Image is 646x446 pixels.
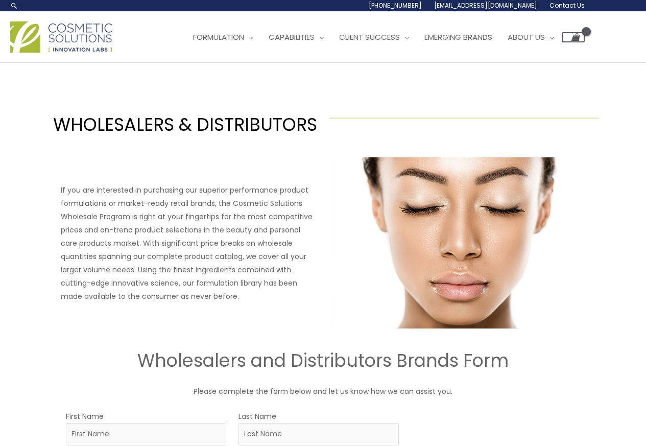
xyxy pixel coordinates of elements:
[508,32,545,42] span: About Us
[17,385,630,398] p: Please complete the form below and let us know how we can assist you.
[369,1,422,10] span: [PHONE_NUMBER]
[66,410,104,423] label: First Name
[562,32,585,42] a: View Shopping Cart, empty
[331,22,417,53] a: Client Success
[10,2,18,10] a: Search icon link
[66,423,226,445] input: First Name
[269,32,315,42] span: Capabilities
[47,112,317,137] h1: WHOLESALERS & DISTRIBUTORS
[417,22,500,53] a: Emerging Brands
[238,410,276,423] label: Last Name
[500,22,562,53] a: About Us
[329,157,586,328] img: Wholesale Customer Type Image
[178,22,585,53] nav: Site Navigation
[185,22,261,53] a: Formulation
[261,22,331,53] a: Capabilities
[61,183,317,303] p: If you are interested in purchasing our superior performance product formulations or market-ready...
[238,423,399,445] input: Last Name
[549,1,585,10] span: Contact Us
[339,32,400,42] span: Client Success
[193,32,244,42] span: Formulation
[434,1,537,10] span: [EMAIL_ADDRESS][DOMAIN_NAME]
[424,32,492,42] span: Emerging Brands
[17,349,630,372] h2: Wholesalers and Distributors Brands Form
[10,21,112,53] img: Cosmetic Solutions Logo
